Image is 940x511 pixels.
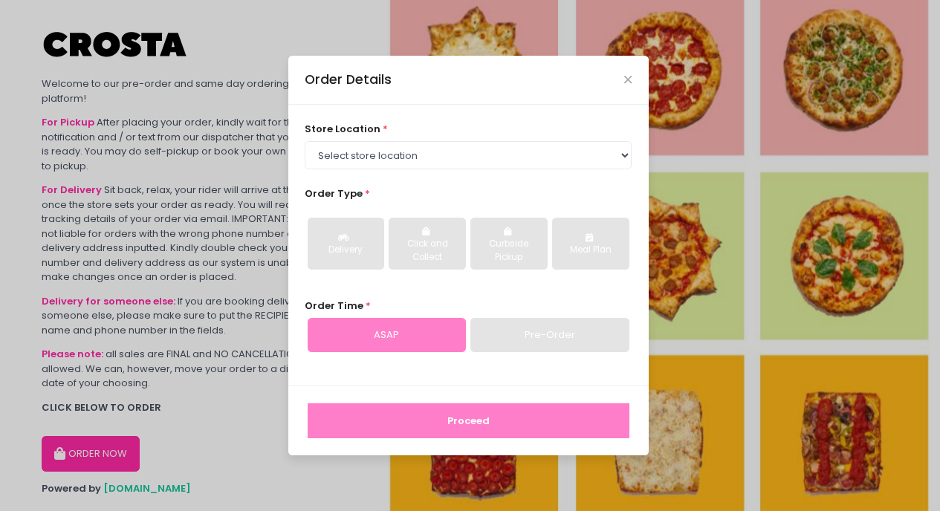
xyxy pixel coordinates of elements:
button: Proceed [308,403,629,439]
button: Delivery [308,218,384,270]
button: Meal Plan [552,218,629,270]
button: Curbside Pickup [470,218,547,270]
div: Delivery [318,244,374,257]
div: Order Details [305,70,392,89]
div: Click and Collect [399,238,455,264]
div: Meal Plan [563,244,618,257]
button: Click and Collect [389,218,465,270]
span: store location [305,122,380,136]
span: Order Type [305,186,363,201]
div: Curbside Pickup [481,238,537,264]
span: Order Time [305,299,363,313]
button: Close [624,76,632,83]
